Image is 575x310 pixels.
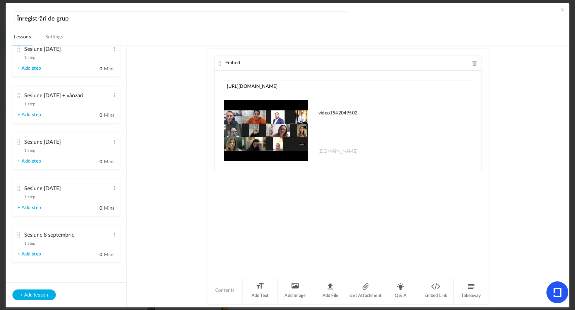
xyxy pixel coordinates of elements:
[348,278,383,303] li: Get Attachment
[224,80,472,93] input: Paste any link or url
[104,113,114,118] span: Mins
[278,278,313,303] li: Add Image
[86,112,103,119] input: Mins
[418,278,454,303] li: Embed Link
[224,100,308,161] img: maxresdefault.jpg
[243,278,278,303] li: Add Text
[86,159,103,165] input: Mins
[225,61,240,65] span: Embed
[104,252,114,257] span: Mins
[104,206,114,211] span: Mins
[86,252,103,258] input: Mins
[86,66,103,72] input: Mins
[318,110,465,116] h1: video1542049502
[86,205,103,212] input: Mins
[318,147,358,154] span: [DOMAIN_NAME]
[313,278,348,303] li: Add File
[224,100,472,161] a: video1542049502 [DOMAIN_NAME]
[454,278,489,303] li: Takeaway
[104,67,114,71] span: Mins
[104,160,114,164] span: Mins
[207,278,243,303] li: Contents
[383,278,419,303] li: Q & A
